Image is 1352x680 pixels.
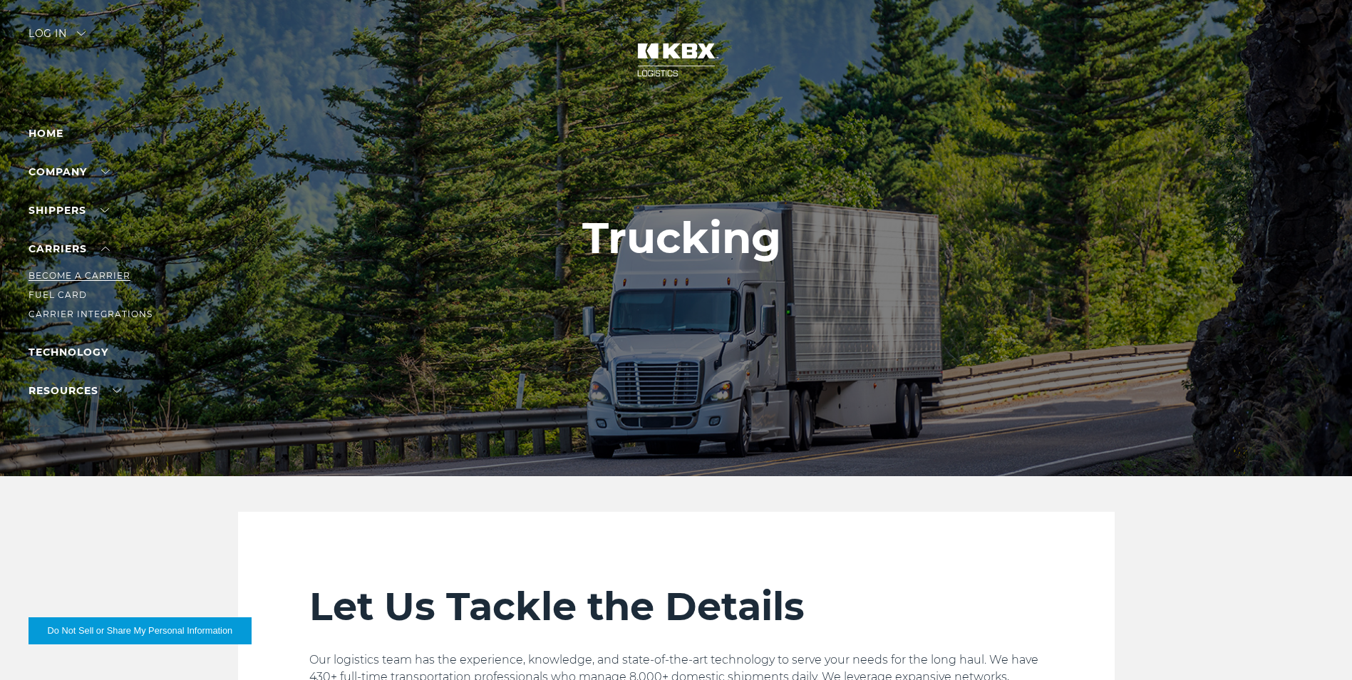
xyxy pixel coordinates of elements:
[29,346,108,359] a: Technology
[29,617,252,644] button: Do Not Sell or Share My Personal Information
[29,204,109,217] a: SHIPPERS
[29,242,110,255] a: Carriers
[309,583,1043,630] h2: Let Us Tackle the Details
[29,289,87,300] a: Fuel Card
[29,384,121,397] a: RESOURCES
[29,165,110,178] a: Company
[29,309,153,319] a: Carrier Integrations
[29,29,86,49] div: Log in
[29,127,63,140] a: Home
[29,270,130,281] a: Become a Carrier
[623,29,730,91] img: kbx logo
[77,31,86,36] img: arrow
[582,214,781,262] h1: Trucking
